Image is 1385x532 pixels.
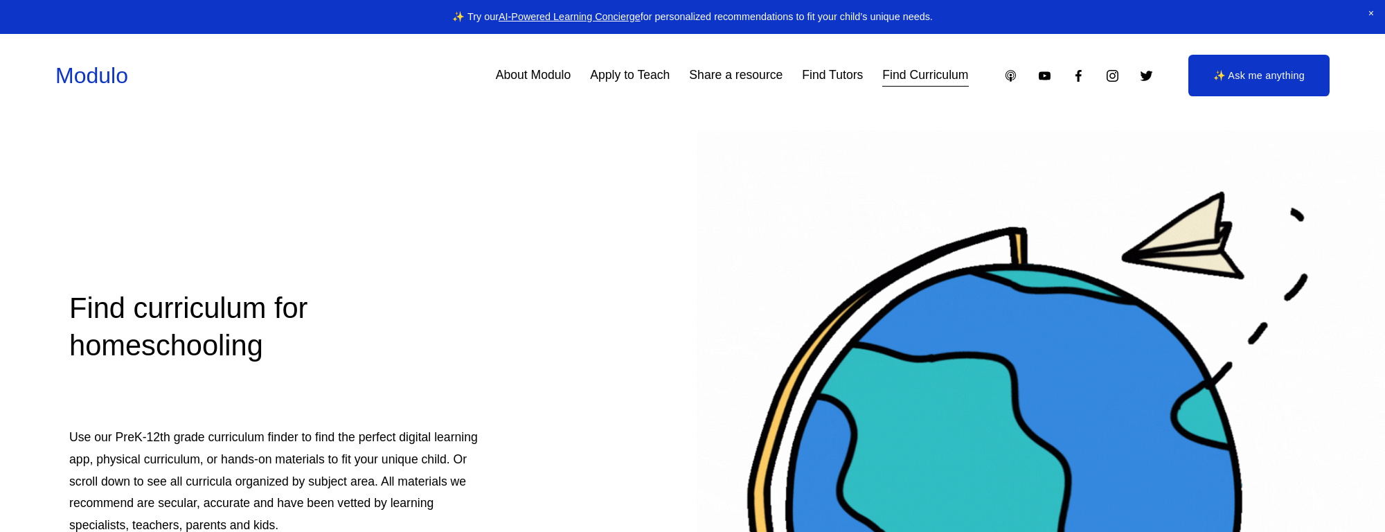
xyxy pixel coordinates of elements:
[1003,69,1018,83] a: Apple Podcasts
[499,11,641,22] a: AI-Powered Learning Concierge
[1105,69,1120,83] a: Instagram
[1071,69,1086,83] a: Facebook
[689,63,783,87] a: Share a resource
[496,63,571,87] a: About Modulo
[1188,55,1330,96] a: ✨ Ask me anything
[882,63,968,87] a: Find Curriculum
[1037,69,1052,83] a: YouTube
[590,63,670,87] a: Apply to Teach
[69,290,480,365] h2: Find curriculum for homeschooling
[1139,69,1154,83] a: Twitter
[55,63,128,88] a: Modulo
[802,63,863,87] a: Find Tutors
